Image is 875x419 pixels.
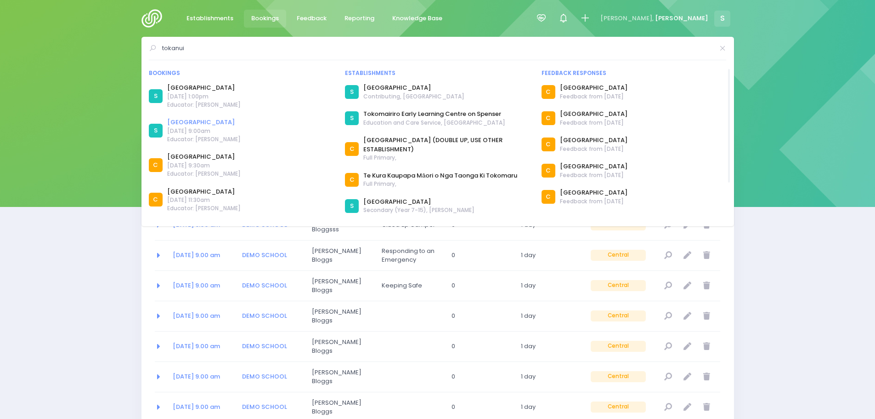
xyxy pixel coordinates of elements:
[542,190,555,204] div: C
[173,311,220,320] a: [DATE] 9.00 am
[515,332,585,362] td: 1
[699,309,714,324] a: Delete
[363,171,517,180] a: Te Kura Kaupapa Māori o Nga Taonga Ki Tokomaru
[560,171,627,179] span: Feedback from [DATE]
[173,372,220,381] a: [DATE] 9.00 am
[660,339,676,354] a: View
[363,154,530,162] span: Full Primary,
[680,309,695,324] a: Edit
[312,338,367,356] span: [PERSON_NAME] Bloggs
[312,307,367,325] span: [PERSON_NAME] Bloggs
[251,14,279,23] span: Bookings
[312,398,367,416] span: [PERSON_NAME] Bloggs
[560,119,627,127] span: Feedback from [DATE]
[376,241,446,271] td: Responding to an Emergency
[345,111,359,125] div: S
[149,158,163,172] div: C
[660,278,676,293] a: View
[173,342,220,350] a: [DATE] 9.00 am
[306,332,376,362] td: Joe Bloggs
[591,341,646,352] span: Central
[585,362,655,392] td: Central
[345,199,359,213] div: S
[167,127,241,135] span: [DATE] 9:00am
[560,83,627,92] a: [GEOGRAPHIC_DATA]
[244,10,287,28] a: Bookings
[173,251,220,259] a: [DATE] 9.00 am
[345,69,530,77] div: Establishments
[141,9,168,28] img: Logo
[655,14,708,23] span: [PERSON_NAME]
[167,118,241,127] a: [GEOGRAPHIC_DATA]
[655,271,721,301] td: null
[680,248,695,263] a: Edit
[236,332,306,362] td: DEMO SCHOOL
[149,89,163,103] div: S
[452,281,507,290] span: 0
[167,152,241,161] a: [GEOGRAPHIC_DATA]
[446,241,515,271] td: 0
[392,14,442,23] span: Knowledge Base
[560,197,627,206] span: Feedback from [DATE]
[655,241,721,271] td: null
[345,142,359,156] div: C
[699,278,714,293] a: Delete
[591,402,646,413] span: Central
[515,241,585,271] td: 1
[306,271,376,301] td: Joe Bloggs
[452,311,507,321] span: 0
[363,197,474,207] a: [GEOGRAPHIC_DATA]
[452,402,507,412] span: 0
[680,400,695,415] a: Edit
[521,311,576,321] span: 1 day
[312,368,367,386] span: [PERSON_NAME] Bloggs
[521,372,576,381] span: 1 day
[289,10,334,28] a: Feedback
[446,362,515,392] td: 0
[173,281,220,290] a: [DATE] 9.00 am
[167,241,237,271] td: 2050-08-07 09:00:00
[173,402,220,411] a: [DATE] 9.00 am
[345,173,359,187] div: C
[376,271,446,301] td: Keeping Safe
[149,69,334,77] div: Bookings
[236,301,306,332] td: DEMO SCHOOL
[167,135,241,143] span: Educator: [PERSON_NAME]
[452,372,507,381] span: 0
[363,109,505,119] a: Tokomairiro Early Learning Centre on Spenser
[521,251,576,260] span: 1 day
[167,170,241,178] span: Educator: [PERSON_NAME]
[242,372,287,381] a: DEMO SCHOOL
[655,332,721,362] td: null
[585,301,655,332] td: Central
[385,10,450,28] a: Knowledge Base
[167,101,241,109] span: Educator: [PERSON_NAME]
[515,362,585,392] td: 1
[699,400,714,415] a: Delete
[306,301,376,332] td: Joe Bloggs
[236,241,306,271] td: DEMO SCHOOL
[167,204,241,212] span: Educator: [PERSON_NAME]
[660,248,676,263] a: View
[337,10,382,28] a: Reporting
[242,311,287,320] a: DEMO SCHOOL
[363,119,505,127] span: Education and Care Service, [GEOGRAPHIC_DATA]
[179,10,241,28] a: Establishments
[167,83,241,92] a: [GEOGRAPHIC_DATA]
[363,83,464,92] a: [GEOGRAPHIC_DATA]
[363,136,530,154] a: [GEOGRAPHIC_DATA] (DOUBLE UP, USE OTHER ESTABLISHMENT)
[655,362,721,392] td: null
[699,339,714,354] a: Delete
[699,248,714,263] a: Delete
[591,250,646,261] span: Central
[521,402,576,412] span: 1 day
[452,251,507,260] span: 0
[297,14,327,23] span: Feedback
[560,145,627,153] span: Feedback from [DATE]
[515,301,585,332] td: 1
[167,332,237,362] td: 2050-08-07 09:00:00
[363,180,517,188] span: Full Primary,
[591,371,646,382] span: Central
[680,369,695,385] a: Edit
[585,271,655,301] td: Central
